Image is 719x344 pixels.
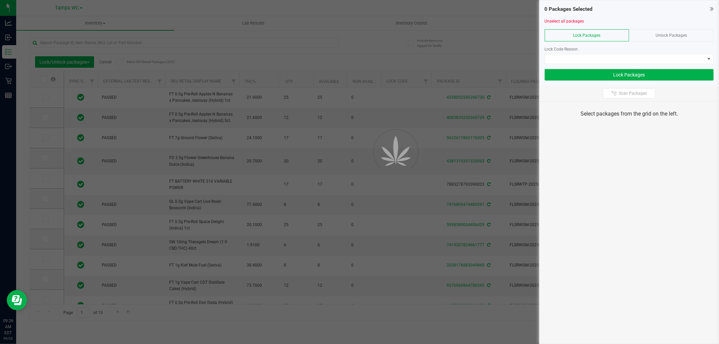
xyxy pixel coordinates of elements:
[545,19,584,24] a: Unselect all packages
[545,69,714,81] button: Lock Packages
[545,47,578,52] span: Lock Code Reason
[548,110,710,118] div: Select packages from the grid on the left.
[619,91,647,96] span: Scan Packages
[656,33,687,38] span: Unlock Packages
[573,33,601,38] span: Lock Packages
[603,88,655,98] button: Scan Packages
[7,290,27,310] iframe: Resource center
